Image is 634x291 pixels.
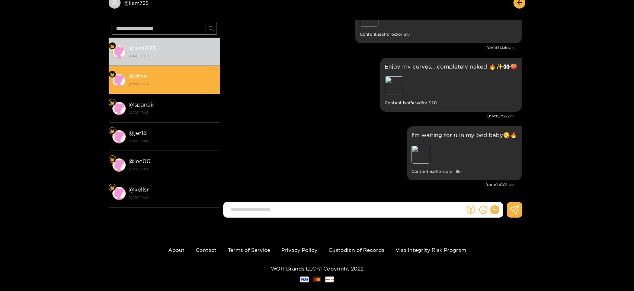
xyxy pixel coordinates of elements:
[129,109,217,116] strong: [DATE] 17:04
[129,130,147,136] strong: @ jer18
[129,194,217,201] strong: [DATE] 17:03
[110,72,115,77] img: Fan Level
[396,247,466,253] a: Visa Integrity Risk Program
[205,23,217,35] button: search
[110,157,115,162] img: Fan Level
[385,62,517,71] p: Enjoy my curves… completely naked 🔥✨👀🍑
[196,247,217,253] a: Contact
[129,53,217,59] strong: [DATE] 10:09
[412,167,517,176] small: Content is offered for $ 6
[224,114,514,119] div: [DATE] 7:22 pm
[112,158,126,172] img: conversation
[224,182,514,187] div: [DATE] 10:09 am
[168,247,185,253] a: About
[129,166,217,173] strong: [DATE] 17:03
[112,187,126,200] img: conversation
[129,186,149,193] strong: @ kellsr
[129,101,154,108] strong: @ spanair
[129,45,156,51] strong: @ liam725
[380,58,522,112] div: Sep. 15, 7:22 pm
[407,126,522,180] div: Sep. 16, 10:09 am
[129,158,151,164] strong: @ lee00
[208,26,214,32] span: search
[465,204,476,215] button: dollar
[110,44,115,48] img: Fan Level
[129,81,217,88] strong: [DATE] 10:09
[385,99,517,107] small: Content is offered for $ 20
[110,186,115,190] img: Fan Level
[412,131,517,139] p: I'm waiting for u in my bed baby😏🔥
[224,45,514,50] div: [DATE] 12:15 pm
[112,73,126,87] img: conversation
[228,247,270,253] a: Terms of Service
[110,129,115,133] img: Fan Level
[329,247,384,253] a: Custodian of Records
[110,101,115,105] img: Fan Level
[360,30,517,39] small: Content is offered for $ 17
[112,45,126,58] img: conversation
[112,130,126,143] img: conversation
[129,73,147,79] strong: @ dfan
[467,206,475,214] span: dollar
[112,102,126,115] img: conversation
[281,247,317,253] a: Privacy Policy
[479,206,487,214] span: smile
[129,137,217,144] strong: [DATE] 17:04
